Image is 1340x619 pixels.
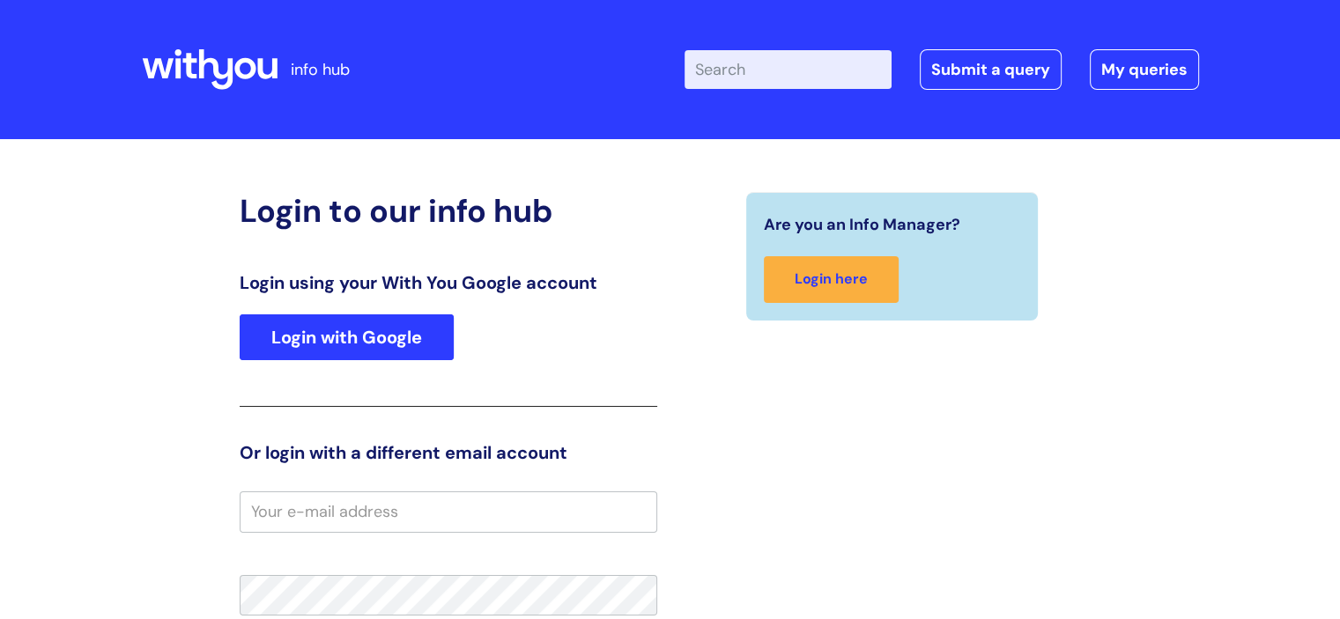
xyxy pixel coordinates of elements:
[240,272,657,293] h3: Login using your With You Google account
[920,49,1062,90] a: Submit a query
[240,491,657,532] input: Your e-mail address
[240,192,657,230] h2: Login to our info hub
[764,256,899,303] a: Login here
[240,314,454,360] a: Login with Google
[291,55,350,84] p: info hub
[1090,49,1199,90] a: My queries
[764,210,960,239] span: Are you an Info Manager?
[685,50,892,89] input: Search
[240,442,657,463] h3: Or login with a different email account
